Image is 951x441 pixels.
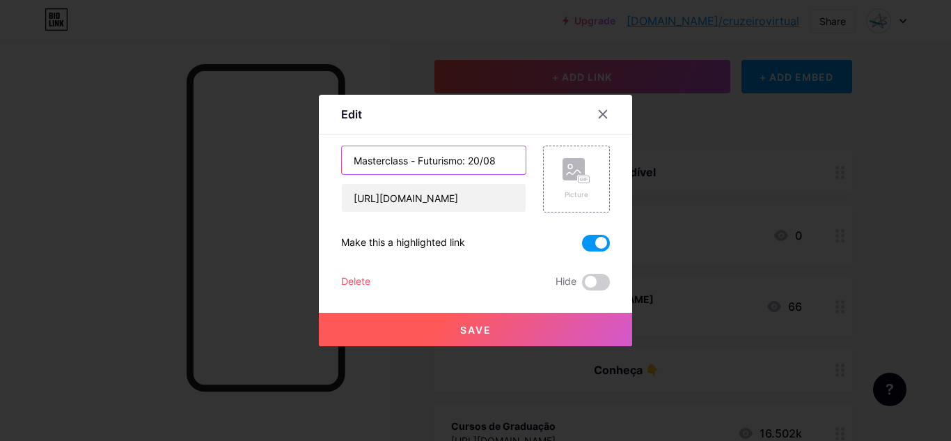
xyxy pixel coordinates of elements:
span: Hide [556,274,576,291]
button: Save [319,313,632,346]
input: Title [342,146,526,174]
input: URL [342,184,526,212]
span: Save [460,324,492,336]
div: Picture [563,189,590,200]
div: Edit [341,106,362,123]
div: Make this a highlighted link [341,235,465,252]
div: Delete [341,274,370,291]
